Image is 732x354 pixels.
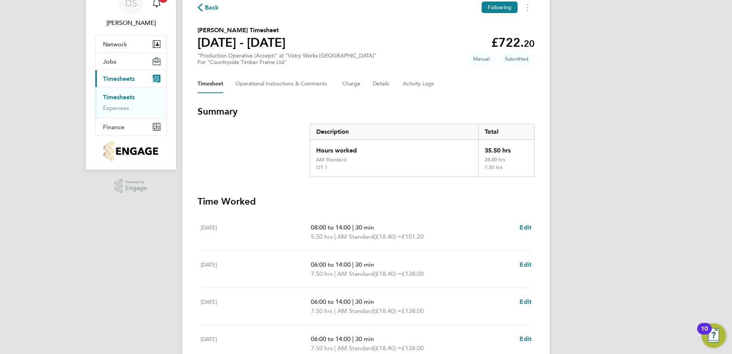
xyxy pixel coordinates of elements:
span: AM Standard [337,344,374,353]
span: | [352,261,354,268]
button: Open Resource Center, 10 new notifications [701,323,726,348]
span: 06:00 to 14:00 [311,335,351,343]
div: 28.00 hrs [478,157,534,164]
span: Dave Spiller [95,18,167,28]
span: AM Standard [337,306,374,316]
h2: [PERSON_NAME] Timesheet [198,26,286,35]
span: Edit [520,298,531,305]
a: Expenses [103,104,129,111]
button: Operational Instructions & Comments [235,75,330,93]
div: AM Standard [316,157,346,163]
div: Summary [310,124,534,177]
span: (£18.40) = [374,344,402,352]
div: Hours worked [310,140,478,157]
app-decimal: £722. [491,35,534,50]
span: This timesheet is Submitted. [499,52,534,65]
button: Network [95,36,167,52]
span: Timesheets [103,75,135,82]
span: 30 min [355,261,374,268]
span: Jobs [103,58,116,65]
span: Edit [520,224,531,231]
span: Edit [520,261,531,268]
span: | [334,270,336,277]
h3: Summary [198,105,534,118]
div: [DATE] [201,297,311,316]
span: 30 min [355,224,374,231]
span: | [334,344,336,352]
div: "Production Operative (Accept)" at "Vistry Works [GEOGRAPHIC_DATA]" [198,52,377,66]
span: This timesheet was manually created. [467,52,496,65]
span: | [352,298,354,305]
a: Powered byEngage [115,179,147,193]
span: Finance [103,123,124,131]
a: Edit [520,260,531,269]
button: Timesheet [198,75,223,93]
button: Activity Logs [403,75,435,93]
span: 7.50 hrs [311,344,333,352]
span: 30 min [355,335,374,343]
span: 5.50 hrs [311,233,333,240]
div: 10 [701,329,708,339]
button: Finance [95,118,167,135]
span: £101.20 [402,233,424,240]
div: 35.50 hrs [478,140,534,157]
span: 20 [524,38,534,49]
a: Edit [520,297,531,306]
button: Charge [342,75,361,93]
div: Timesheets [95,87,167,118]
span: AM Standard [337,269,374,279]
span: | [352,335,354,343]
div: [DATE] [201,334,311,353]
button: Jobs [95,53,167,70]
button: Timesheets Menu [521,2,534,13]
span: Powered by [126,179,147,185]
span: £138.00 [402,270,424,277]
span: Edit [520,335,531,343]
span: (£18.40) = [374,233,402,240]
button: Back [198,3,219,12]
div: For "Countryside Timber Frame Ltd" [198,59,377,66]
a: Edit [520,334,531,344]
div: [DATE] [201,223,311,241]
span: 08:00 to 14:00 [311,224,351,231]
h3: Time Worked [198,195,534,208]
span: 30 min [355,298,374,305]
img: countryside-properties-logo-retina.png [104,142,158,161]
h1: [DATE] - [DATE] [198,35,286,50]
span: £138.00 [402,344,424,352]
span: 06:00 to 14:00 [311,298,351,305]
a: Go to home page [95,142,167,161]
span: Engage [126,185,147,192]
div: Description [310,124,478,139]
a: Edit [520,223,531,232]
div: [DATE] [201,260,311,279]
span: AM Standard [337,232,374,241]
span: | [334,307,336,315]
span: (£18.40) = [374,270,402,277]
button: Timesheets [95,70,167,87]
span: 7.50 hrs [311,307,333,315]
a: Timesheets [103,93,135,101]
span: (£18.40) = [374,307,402,315]
span: Following [488,4,511,11]
button: Following [482,2,518,13]
span: 06:00 to 14:00 [311,261,351,268]
span: Network [103,41,127,48]
div: 7.50 hrs [478,164,534,177]
span: 7.50 hrs [311,270,333,277]
span: £138.00 [402,307,424,315]
span: | [352,224,354,231]
div: Total [478,124,534,139]
button: Details [373,75,391,93]
span: | [334,233,336,240]
div: OT 1 [316,164,327,170]
span: Back [205,3,219,12]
